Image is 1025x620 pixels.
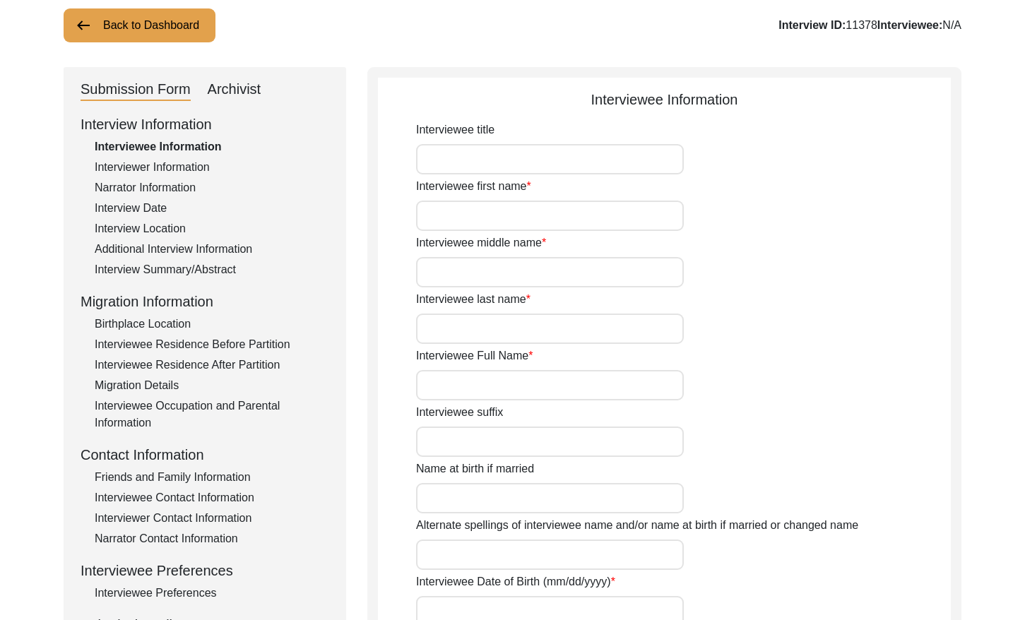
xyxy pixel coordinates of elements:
div: Contact Information [81,444,329,465]
div: Interviewee Information [378,89,951,110]
div: Interviewee Preferences [95,585,329,602]
b: Interviewee: [877,19,942,31]
label: Interviewee last name [416,291,531,308]
img: arrow-left.png [75,17,92,34]
label: Interviewee middle name [416,234,546,251]
div: Archivist [208,78,261,101]
b: Interview ID: [778,19,846,31]
div: 11378 N/A [778,17,961,34]
div: Interview Information [81,114,329,135]
label: Name at birth if married [416,460,534,477]
div: Interviewee Residence After Partition [95,357,329,374]
label: Interviewee title [416,121,494,138]
div: Submission Form [81,78,191,101]
button: Back to Dashboard [64,8,215,42]
div: Interview Summary/Abstract [95,261,329,278]
label: Alternate spellings of interviewee name and/or name at birth if married or changed name [416,517,858,534]
div: Interview Date [95,200,329,217]
div: Friends and Family Information [95,469,329,486]
div: Interviewee Preferences [81,560,329,581]
div: Interviewee Residence Before Partition [95,336,329,353]
div: Interviewer Contact Information [95,510,329,527]
div: Interviewee Occupation and Parental Information [95,398,329,431]
div: Interviewee Information [95,138,329,155]
label: Interviewee Date of Birth (mm/dd/yyyy) [416,573,615,590]
div: Interviewee Contact Information [95,489,329,506]
div: Narrator Contact Information [95,530,329,547]
div: Narrator Information [95,179,329,196]
label: Interviewee first name [416,178,531,195]
div: Interview Location [95,220,329,237]
div: Interviewer Information [95,159,329,176]
div: Birthplace Location [95,316,329,333]
div: Additional Interview Information [95,241,329,258]
label: Interviewee Full Name [416,347,533,364]
div: Migration Details [95,377,329,394]
div: Migration Information [81,291,329,312]
label: Interviewee suffix [416,404,503,421]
